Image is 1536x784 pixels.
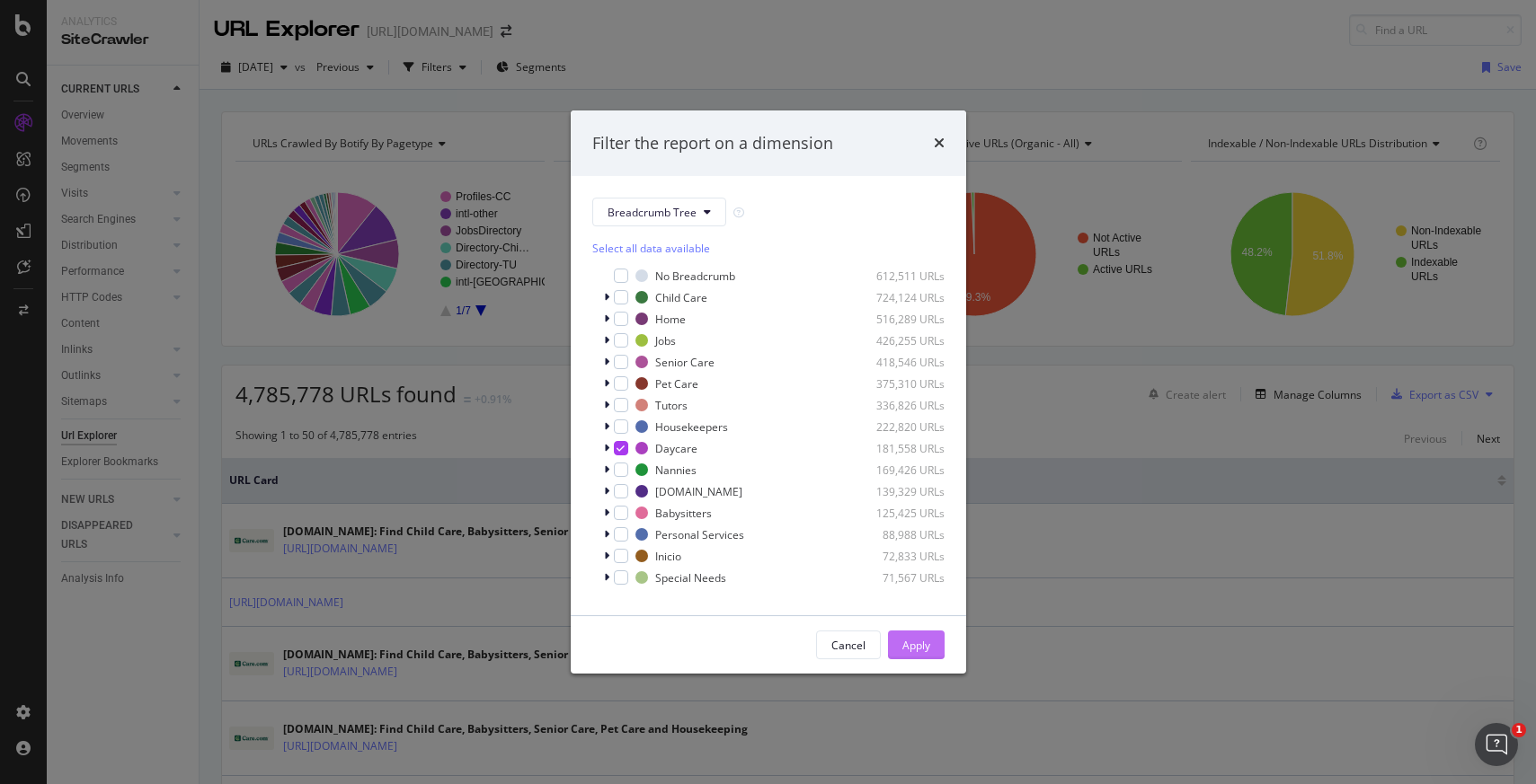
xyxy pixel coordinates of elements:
[655,484,742,499] div: [DOMAIN_NAME]
[655,398,688,413] div: Tutors
[857,312,945,327] div: 516,289 URLs
[857,527,945,542] div: 88,988 URLs
[592,198,726,226] button: Breadcrumb Tree
[816,630,881,659] button: Cancel
[608,205,697,220] span: Breadcrumb Tree
[592,132,833,155] div: Filter the report on a dimension
[857,333,945,348] div: 426,255 URLs
[655,290,707,305] div: Child Care
[655,355,715,370] div: Senior Care
[934,132,945,155] div: times
[857,419,945,435] div: 222,820 URLs
[1475,723,1518,766] iframe: Intercom live chat
[857,506,945,521] div: 125,425 URLs
[655,570,726,586] div: Special Needs
[655,462,697,478] div: Nannies
[857,290,945,305] div: 724,124 URLs
[655,333,676,348] div: Jobs
[655,506,712,521] div: Babysitters
[831,638,866,653] div: Cancel
[857,549,945,564] div: 72,833 URLs
[857,355,945,370] div: 418,546 URLs
[857,441,945,456] div: 181,558 URLs
[655,312,686,327] div: Home
[655,269,735,284] div: No Breadcrumb
[857,484,945,499] div: 139,329 URLs
[655,441,697,456] div: Daycare
[1512,723,1526,737] span: 1
[655,527,744,542] div: Personal Services
[592,241,945,256] div: Select all data available
[857,570,945,586] div: 71,567 URLs
[857,269,945,284] div: 612,511 URLs
[902,638,930,653] div: Apply
[857,376,945,392] div: 375,310 URLs
[655,376,698,392] div: Pet Care
[857,398,945,413] div: 336,826 URLs
[888,630,945,659] button: Apply
[571,110,966,674] div: modal
[655,549,681,564] div: Inicio
[655,419,728,435] div: Housekeepers
[857,462,945,478] div: 169,426 URLs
